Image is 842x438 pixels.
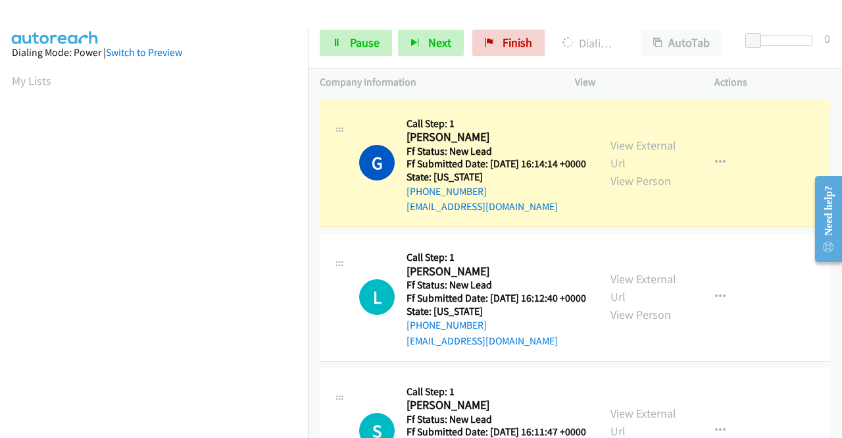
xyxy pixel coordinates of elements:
h5: Ff Status: New Lead [407,413,586,426]
h5: Ff Status: New Lead [407,145,586,158]
h5: Call Step: 1 [407,251,586,264]
a: View External Url [610,138,676,171]
h2: [PERSON_NAME] [407,398,582,413]
p: View [575,74,691,90]
h5: Ff Submitted Date: [DATE] 16:12:40 +0000 [407,292,586,305]
a: View Person [610,307,671,322]
a: [EMAIL_ADDRESS][DOMAIN_NAME] [407,200,558,213]
h5: State: [US_STATE] [407,305,586,318]
p: Company Information [320,74,551,90]
iframe: Resource Center [805,167,842,271]
p: Dialing [PERSON_NAME] [562,34,617,52]
span: Next [428,35,451,50]
h5: State: [US_STATE] [407,171,586,184]
p: Actions [714,74,830,90]
a: Pause [320,30,392,56]
div: Delay between calls (in seconds) [752,36,812,46]
a: [PHONE_NUMBER] [407,319,487,331]
div: 0 [824,30,830,47]
h2: [PERSON_NAME] [407,130,582,145]
a: [PHONE_NUMBER] [407,185,487,198]
h1: L [359,279,395,315]
span: Finish [503,35,532,50]
h5: Call Step: 1 [407,117,586,130]
button: AutoTab [641,30,722,56]
button: Next [398,30,464,56]
h1: G [359,145,395,180]
a: View Person [610,173,671,188]
span: Pause [350,35,380,50]
a: Switch to Preview [106,46,182,59]
h5: Ff Status: New Lead [407,279,586,292]
h2: [PERSON_NAME] [407,264,582,279]
a: My Lists [12,73,51,88]
div: Dialing Mode: Power | [12,45,296,61]
a: [EMAIL_ADDRESS][DOMAIN_NAME] [407,335,558,347]
a: Finish [472,30,545,56]
div: The call is yet to be attempted [359,279,395,315]
a: View External Url [610,271,676,304]
h5: Call Step: 1 [407,385,586,398]
h5: Ff Submitted Date: [DATE] 16:14:14 +0000 [407,157,586,171]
